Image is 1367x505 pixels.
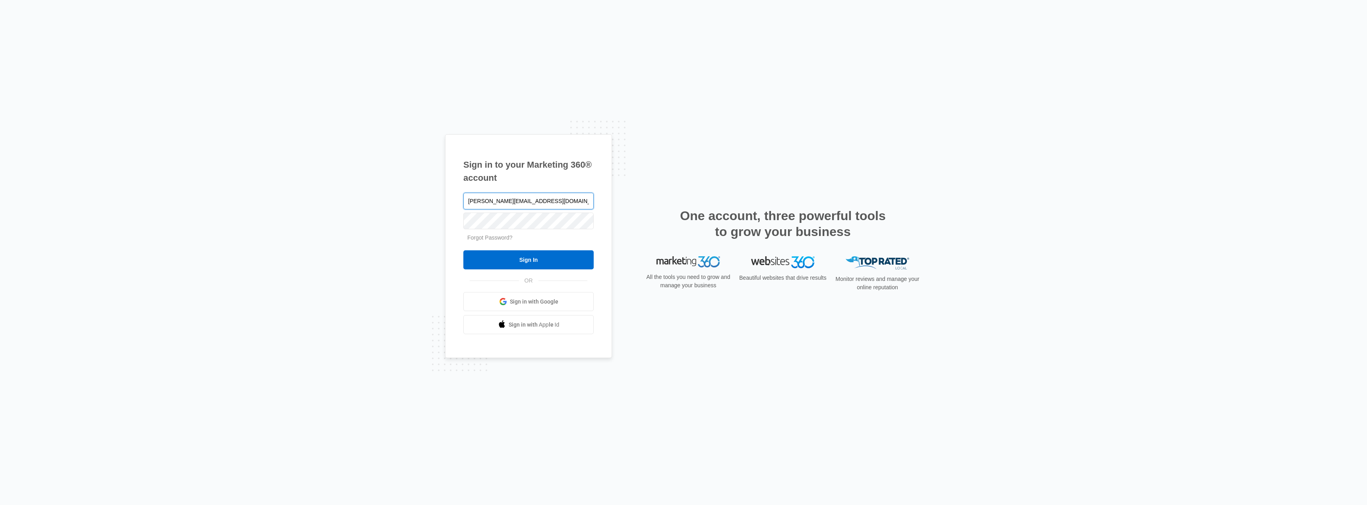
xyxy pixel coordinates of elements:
span: Sign in with Google [510,298,558,306]
span: OR [519,277,538,285]
span: Sign in with Apple Id [509,321,560,329]
input: Sign In [463,250,594,269]
img: Marketing 360 [656,256,720,267]
h2: One account, three powerful tools to grow your business [678,208,888,240]
img: Websites 360 [751,256,815,268]
p: All the tools you need to grow and manage your business [644,273,733,290]
p: Monitor reviews and manage your online reputation [833,275,922,292]
p: Beautiful websites that drive results [738,274,827,282]
input: Email [463,193,594,209]
h1: Sign in to your Marketing 360® account [463,158,594,184]
a: Sign in with Google [463,292,594,311]
a: Forgot Password? [467,234,513,241]
a: Sign in with Apple Id [463,315,594,334]
img: Top Rated Local [846,256,909,269]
